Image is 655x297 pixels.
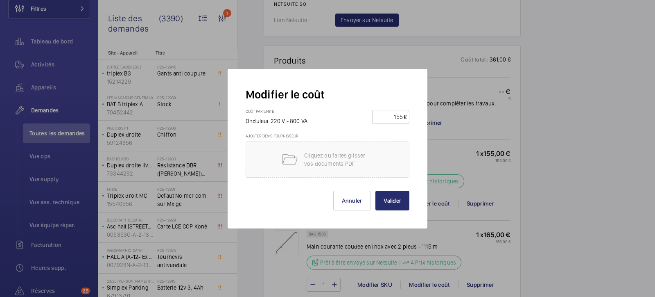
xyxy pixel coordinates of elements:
input: -- [375,110,404,123]
h3: Ajouter devis fournisseur [246,133,409,142]
div: € [404,113,407,121]
span: Onduleur 220 V - 800 VA [246,118,307,124]
h2: Modifier le coût [246,87,409,102]
h3: Coût par unité [246,109,316,117]
p: Cliquez ou faites glisser vos documents PDF [304,151,374,168]
button: Annuler [333,191,371,210]
button: Valider [375,191,409,210]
